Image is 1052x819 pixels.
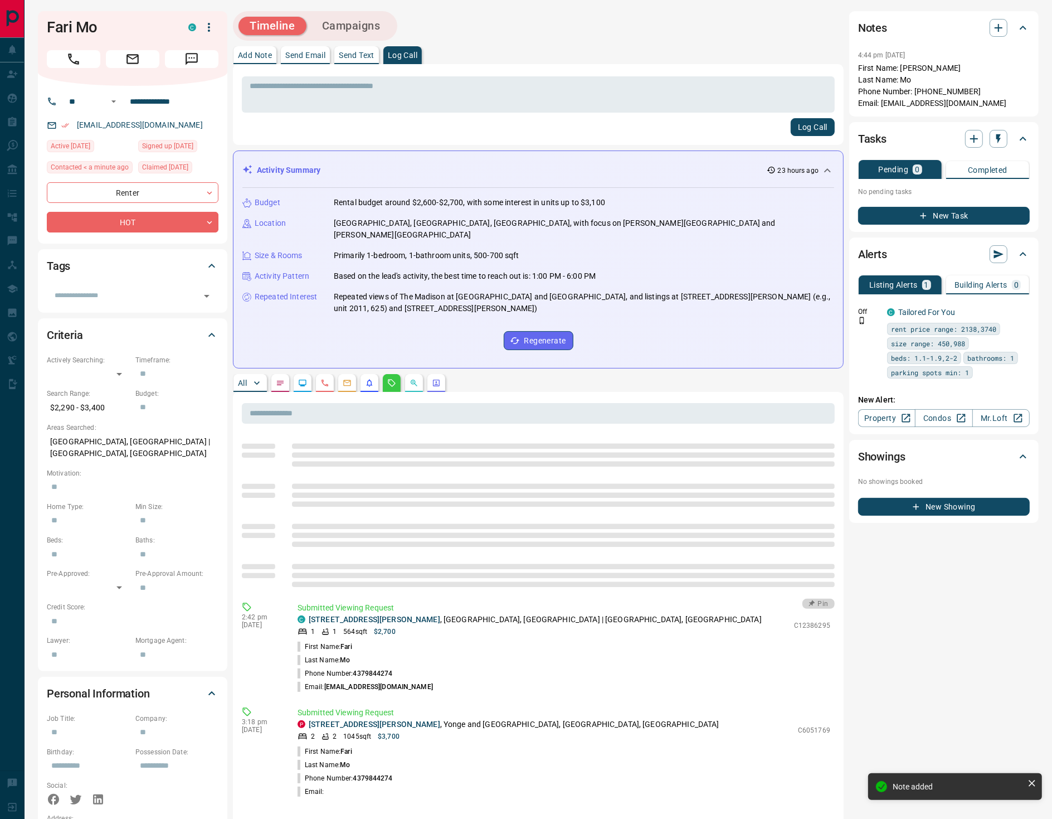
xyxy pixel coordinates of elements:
p: Submitted Viewing Request [298,707,830,719]
span: Signed up [DATE] [142,140,193,152]
p: 2 [311,731,315,742]
svg: Lead Browsing Activity [298,379,307,387]
p: Send Text [339,51,374,59]
p: C12386295 [794,621,830,631]
span: rent price range: 2138,3740 [891,323,996,335]
p: Size & Rooms [255,250,303,261]
p: New Alert: [858,394,1030,406]
p: $3,700 [378,731,400,742]
a: Tailored For You [898,308,955,317]
p: 3:18 pm [242,718,281,726]
p: Pending [878,166,908,173]
div: Fri May 12 2023 [138,161,218,177]
div: Personal Information [47,680,218,707]
button: Open [107,95,120,108]
a: Property [858,409,915,427]
p: 0 [1014,281,1019,289]
p: Actively Searching: [47,355,130,365]
span: bathrooms: 1 [967,352,1014,364]
p: Baths: [135,535,218,545]
button: Log Call [791,118,835,136]
button: Campaigns [311,17,392,35]
p: Email: [298,787,324,797]
svg: Email Verified [61,122,69,129]
h2: Criteria [47,326,83,344]
button: New Showing [858,498,1030,516]
p: Last Name: [298,760,350,770]
p: Off [858,307,880,317]
span: Claimed [DATE] [142,162,188,173]
p: Activity Pattern [255,270,309,282]
span: Contacted < a minute ago [51,162,129,173]
span: Fari [340,643,352,651]
span: Mo [340,761,350,769]
p: Email: [298,682,433,692]
p: Based on the lead's activity, the best time to reach out is: 1:00 PM - 6:00 PM [334,270,596,282]
p: Building Alerts [954,281,1007,289]
div: Note added [893,782,1023,791]
div: condos.ca [298,616,305,623]
a: Condos [915,409,972,427]
p: First Name: [PERSON_NAME] Last Name: Mo Phone Number: [PHONE_NUMBER] Email: [EMAIL_ADDRESS][DOMAI... [858,62,1030,109]
p: , Yonge and [GEOGRAPHIC_DATA], [GEOGRAPHIC_DATA], [GEOGRAPHIC_DATA] [309,719,719,730]
button: Open [199,288,215,304]
p: Phone Number: [298,668,393,679]
div: Renter [47,182,218,203]
p: Search Range: [47,389,130,399]
div: condos.ca [188,23,196,31]
h2: Alerts [858,245,887,263]
p: Repeated Interest [255,291,317,303]
h1: Fari Mo [47,18,172,36]
div: Showings [858,443,1030,470]
p: Send Email [285,51,325,59]
span: beds: 1.1-1.9,2-2 [891,352,957,364]
a: [STREET_ADDRESS][PERSON_NAME] [309,720,440,729]
p: $2,290 - $3,400 [47,399,130,417]
svg: Notes [276,379,285,387]
p: First Name: [298,642,352,652]
p: No showings booked [858,477,1030,487]
p: $2,700 [374,627,396,637]
p: 4:44 pm [DATE] [858,51,905,59]
p: Lawyer: [47,636,130,646]
p: Min Size: [135,502,218,512]
p: 1 [924,281,929,289]
p: 564 sqft [343,627,367,637]
h2: Showings [858,448,905,466]
h2: Tasks [858,130,887,148]
p: Rental budget around $2,600-$2,700, with some interest in units up to $3,100 [334,197,605,209]
div: Tags [47,253,218,279]
span: [EMAIL_ADDRESS][DOMAIN_NAME] [324,683,433,691]
p: [GEOGRAPHIC_DATA], [GEOGRAPHIC_DATA], [GEOGRAPHIC_DATA], with focus on [PERSON_NAME][GEOGRAPHIC_D... [334,217,834,241]
p: [DATE] [242,621,281,629]
p: Birthday: [47,747,130,757]
p: Repeated views of The Madison at [GEOGRAPHIC_DATA] and [GEOGRAPHIC_DATA], and listings at [STREET... [334,291,834,314]
h2: Notes [858,19,887,37]
p: Social: [47,781,130,791]
p: C6051769 [798,725,830,735]
a: [STREET_ADDRESS][PERSON_NAME] [309,615,440,624]
p: Phone Number: [298,773,393,783]
svg: Emails [343,379,352,387]
p: Mortgage Agent: [135,636,218,646]
button: New Task [858,207,1030,225]
span: Message [165,50,218,68]
h2: Personal Information [47,685,150,702]
p: 1 [311,627,315,637]
button: Timeline [238,17,306,35]
a: [EMAIL_ADDRESS][DOMAIN_NAME] [77,120,203,129]
button: Pin [802,599,835,609]
span: 4379844274 [353,670,392,677]
div: Alerts [858,241,1030,268]
h2: Tags [47,257,70,275]
p: Log Call [388,51,417,59]
p: Add Note [238,51,272,59]
svg: Push Notification Only [858,317,866,324]
svg: Agent Actions [432,379,441,387]
span: 4379844274 [353,774,392,782]
span: size range: 450,988 [891,338,965,349]
div: condos.ca [887,308,895,316]
p: Possession Date: [135,747,218,757]
div: Fri Sep 12 2025 [47,161,133,177]
p: , [GEOGRAPHIC_DATA], [GEOGRAPHIC_DATA] | [GEOGRAPHIC_DATA], [GEOGRAPHIC_DATA] [309,614,762,626]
